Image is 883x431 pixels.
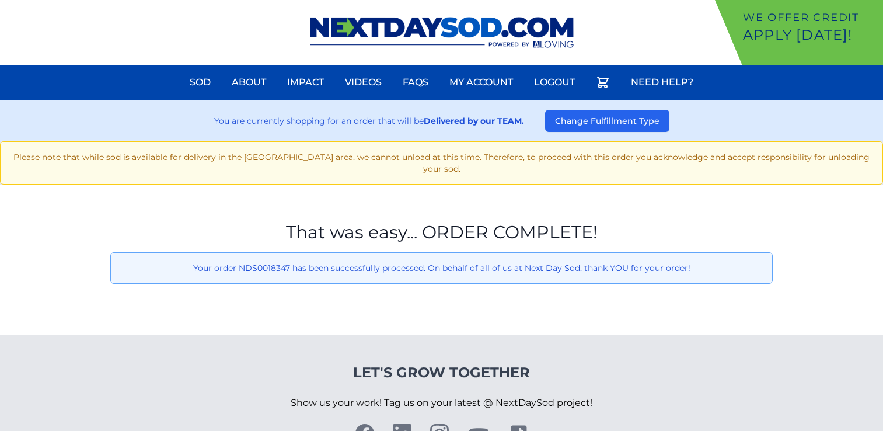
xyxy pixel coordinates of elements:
[120,262,763,274] p: Your order NDS0018347 has been successfully processed. On behalf of all of us at Next Day Sod, th...
[225,68,273,96] a: About
[291,363,592,382] h4: Let's Grow Together
[624,68,700,96] a: Need Help?
[396,68,435,96] a: FAQs
[10,151,873,175] p: Please note that while sod is available for delivery in the [GEOGRAPHIC_DATA] area, we cannot unl...
[545,110,669,132] button: Change Fulfillment Type
[280,68,331,96] a: Impact
[424,116,524,126] strong: Delivered by our TEAM.
[110,222,773,243] h1: That was easy... ORDER COMPLETE!
[338,68,389,96] a: Videos
[442,68,520,96] a: My Account
[291,382,592,424] p: Show us your work! Tag us on your latest @ NextDaySod project!
[743,9,878,26] p: We offer Credit
[743,26,878,44] p: Apply [DATE]!
[527,68,582,96] a: Logout
[183,68,218,96] a: Sod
